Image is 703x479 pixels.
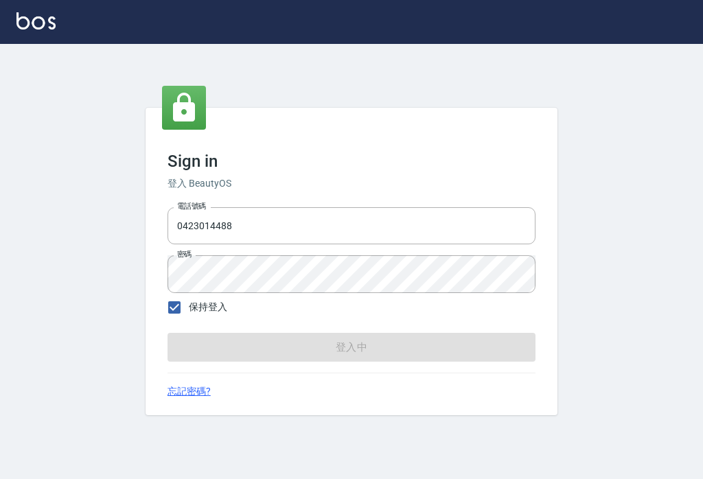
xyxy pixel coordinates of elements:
[168,176,535,191] h6: 登入 BeautyOS
[168,384,211,399] a: 忘記密碼?
[177,201,206,211] label: 電話號碼
[177,249,192,259] label: 密碼
[189,300,227,314] span: 保持登入
[16,12,56,30] img: Logo
[168,152,535,171] h3: Sign in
